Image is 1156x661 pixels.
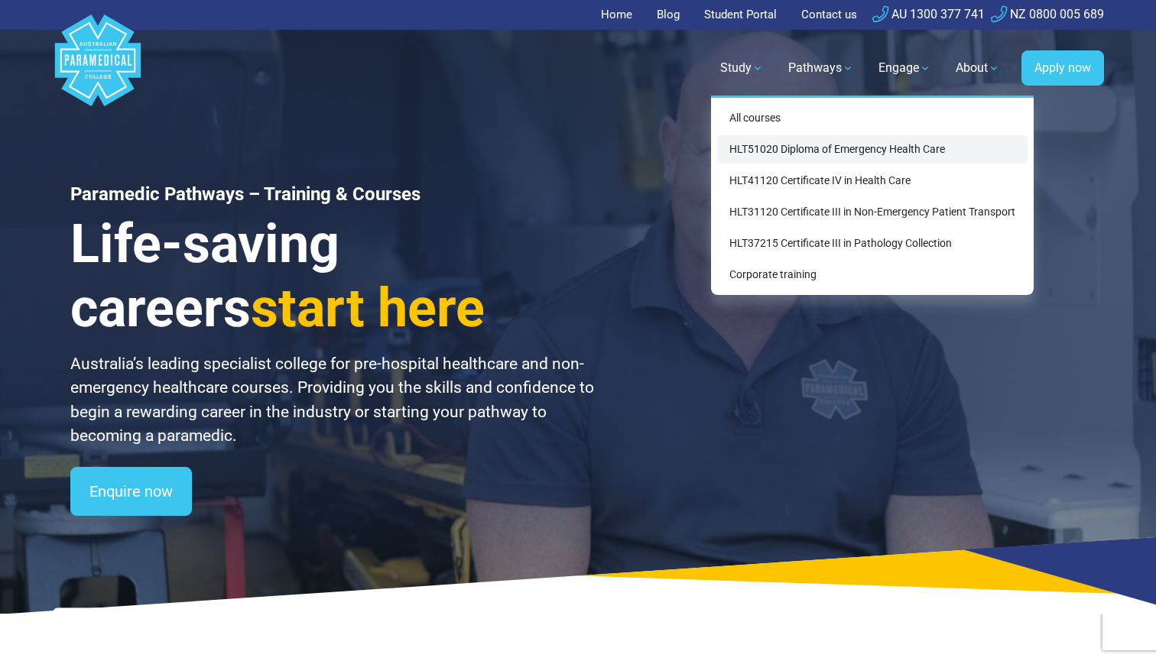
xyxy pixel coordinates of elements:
a: NZ 0800 005 689 [991,7,1104,21]
a: HLT41120 Certificate IV in Health Care [717,167,1028,195]
h3: Life-saving careers [70,212,596,340]
a: Apply now [1021,50,1104,86]
a: About [947,47,1009,89]
a: All courses [717,104,1028,132]
a: HLT31120 Certificate III in Non-Emergency Patient Transport [717,198,1028,226]
a: Engage [869,47,940,89]
a: Australian Paramedical College [52,30,144,107]
a: AU 1300 377 741 [872,7,985,21]
h1: Paramedic Pathways – Training & Courses [70,183,596,206]
div: Study [711,96,1034,295]
a: Enquire now [70,467,192,516]
a: HLT51020 Diploma of Emergency Health Care [717,135,1028,164]
p: Australia’s leading specialist college for pre-hospital healthcare and non-emergency healthcare c... [70,352,596,449]
a: Pathways [779,47,863,89]
a: HLT37215 Certificate III in Pathology Collection [717,229,1028,258]
a: Corporate training [717,261,1028,289]
span: start here [251,277,485,339]
a: Study [711,47,773,89]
